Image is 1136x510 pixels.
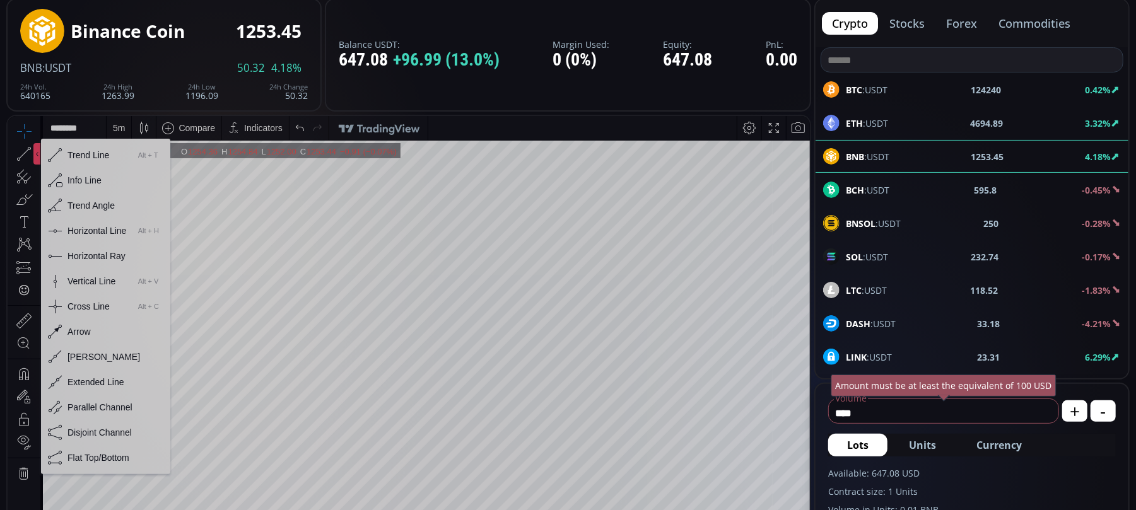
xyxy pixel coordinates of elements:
span: :USDT [846,183,889,197]
div: Info Line [60,59,94,69]
div: 24h Low [185,83,218,91]
b: DASH [846,318,870,330]
div: 647.08 [663,50,712,70]
div: Arrow [60,211,83,221]
div: H [214,31,220,40]
b: 595.8 [975,183,997,197]
div: −0.91 (−0.07%) [332,31,389,40]
div: Indicators [237,7,275,17]
b: 0.42% [1085,84,1111,96]
div: 1254.84 [221,31,250,40]
div: 1253.44 [299,31,329,40]
b: -4.21% [1082,318,1111,330]
span: :USDT [846,217,901,230]
b: BCH [846,184,864,196]
b: 6.29% [1085,351,1111,363]
div: Trend Line [60,34,102,44]
b: 232.74 [971,250,999,264]
label: Balance USDT: [339,40,500,49]
label: Available: 647.08 USD [828,467,1116,480]
span: +96.99 (13.0%) [393,50,500,70]
label: PnL: [766,40,797,49]
div:  [11,168,21,180]
b: 124240 [971,83,1002,96]
div: Flat Top/Bottom [60,337,122,347]
button: stocks [879,12,935,35]
button: forex [936,12,987,35]
div: 24h High [102,83,134,91]
div: Extended Line [60,261,117,271]
div: L [254,31,259,40]
div: 0 (0%) [553,50,610,70]
span: Units [909,438,936,453]
span: :USDT [846,250,888,264]
div: Vertical Line [60,160,108,170]
div: 1253.45 [236,21,302,41]
div: Horizontal Line [60,110,119,120]
div: Trend Angle [60,84,107,95]
span: :USDT [846,284,887,297]
b: ETH [846,117,863,129]
label: Margin Used: [553,40,610,49]
button: Units [890,434,955,456]
b: -0.28% [1082,217,1111,229]
b: -0.45% [1082,184,1111,196]
div: 5 m [105,7,117,17]
div: 1252.00 [259,31,289,40]
div: 647.08 [339,50,500,70]
label: Equity: [663,40,712,49]
span: Currency [976,438,1022,453]
div: C [293,31,299,40]
b: SOL [846,251,863,263]
div: [PERSON_NAME] [60,236,132,246]
b: BTC [846,84,862,96]
b: 33.18 [978,317,1000,330]
div: O [173,31,180,40]
div: 1254.36 [180,31,210,40]
label: Contract size: 1 Units [828,485,1116,498]
b: -0.17% [1082,251,1111,263]
span: BNB [20,61,42,75]
div: Horizontal Ray [60,135,118,145]
span: :USDT [846,83,887,96]
button: commodities [988,12,1080,35]
span: 4.18% [271,62,302,74]
div: Alt + V [131,161,148,169]
div: Compare [171,7,208,17]
button: - [1091,400,1116,422]
b: 118.52 [971,284,998,297]
div: Amount must be at least the equivalent of 100 USD [831,374,1057,397]
button: Currency [957,434,1041,456]
button: crypto [822,12,878,35]
div: 1263.99 [102,83,134,100]
div: 0.00 [766,50,797,70]
b: LTC [846,284,862,296]
div: Cross Line [60,185,102,195]
div: 24h Change [269,83,308,91]
div: 1196.09 [185,83,218,100]
div: 24h Vol. [20,83,50,91]
b: BNSOL [846,217,875,229]
b: 4694.89 [970,117,1003,130]
span: :USDT [846,317,896,330]
span: :USDT [846,351,892,364]
div: Alt + T [131,35,148,43]
b: LINK [846,351,867,363]
span: :USDT [846,117,888,130]
div: Disjoint Channel [60,311,124,322]
b: 250 [984,217,999,230]
div: Alt + H [131,111,148,119]
div: 50.32 [269,83,308,100]
div: 640165 [20,83,50,100]
span: Lots [847,438,869,453]
b: -1.83% [1082,284,1111,296]
b: 23.31 [977,351,1000,364]
div: Alt + C [131,187,148,194]
div: Parallel Channel [60,286,125,296]
b: 3.32% [1085,117,1111,129]
div: Binance Coin [71,21,185,41]
button: Lots [828,434,887,456]
span: :USDT [42,61,71,75]
span: 50.32 [237,62,265,74]
button: + [1062,400,1087,422]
